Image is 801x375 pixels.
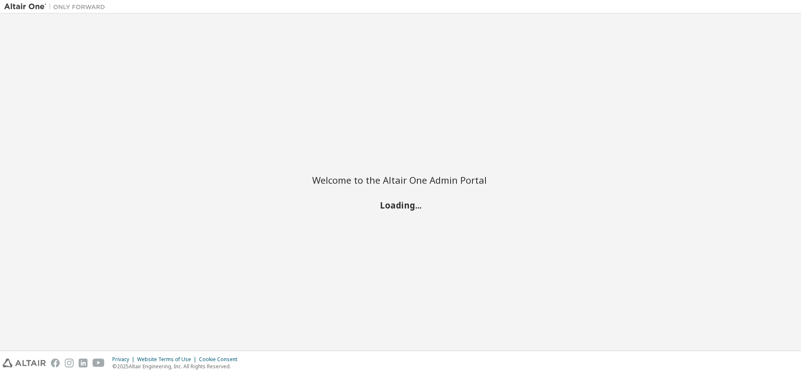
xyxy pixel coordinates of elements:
div: Privacy [112,356,137,363]
img: facebook.svg [51,359,60,367]
h2: Loading... [312,200,489,211]
h2: Welcome to the Altair One Admin Portal [312,174,489,186]
img: altair_logo.svg [3,359,46,367]
div: Website Terms of Use [137,356,199,363]
div: Cookie Consent [199,356,242,363]
img: Altair One [4,3,109,11]
img: linkedin.svg [79,359,88,367]
img: youtube.svg [93,359,105,367]
p: © 2025 Altair Engineering, Inc. All Rights Reserved. [112,363,242,370]
img: instagram.svg [65,359,74,367]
